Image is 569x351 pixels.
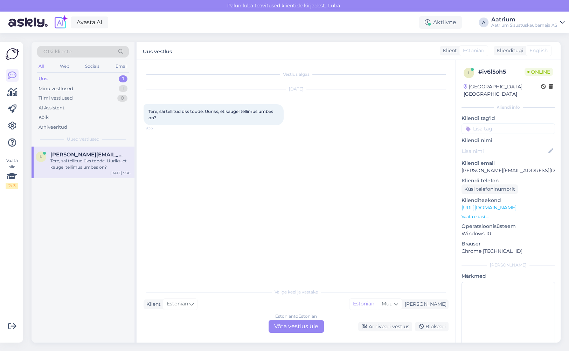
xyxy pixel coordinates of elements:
div: Tere, sai tellitud üks toode. Uuriks, et kaugel tellimus umbes on? [50,158,130,170]
p: Operatsioonisüsteem [462,223,555,230]
p: Vaata edasi ... [462,214,555,220]
div: 0 [117,95,127,102]
p: Brauser [462,240,555,248]
p: [PERSON_NAME][EMAIL_ADDRESS][DOMAIN_NAME] [462,167,555,174]
div: Klienditugi [494,47,523,54]
div: A [479,18,488,27]
p: Kliendi telefon [462,177,555,184]
p: Klienditeekond [462,197,555,204]
div: Klient [440,47,457,54]
div: Web [58,62,71,71]
p: Kliendi email [462,160,555,167]
div: 1 [119,85,127,92]
div: Arhiveeri vestlus [358,322,412,331]
span: Luba [326,2,342,9]
div: [DATE] 9:36 [110,170,130,176]
a: [URL][DOMAIN_NAME] [462,204,516,211]
div: [GEOGRAPHIC_DATA], [GEOGRAPHIC_DATA] [464,83,541,98]
div: Estonian to Estonian [275,313,317,319]
div: # iv6l5oh5 [478,68,525,76]
div: Socials [84,62,101,71]
div: [PERSON_NAME] [462,262,555,268]
span: Estonian [463,47,484,54]
div: AI Assistent [39,104,64,112]
span: Uued vestlused [67,136,99,142]
p: Kliendi tag'id [462,115,555,122]
span: i [468,70,470,75]
span: Estonian [167,300,188,308]
div: Minu vestlused [39,85,73,92]
div: Aatrium [491,17,557,22]
div: Email [114,62,129,71]
p: Märkmed [462,272,555,280]
div: Küsi telefoninumbrit [462,184,518,194]
div: All [37,62,45,71]
div: Aatrium Sisustuskaubamaja AS [491,22,557,28]
div: 1 [119,75,127,82]
div: Blokeeri [415,322,449,331]
div: [DATE] [144,86,449,92]
div: Vestlus algas [144,71,449,77]
a: Avasta AI [71,16,108,28]
div: Uus [39,75,48,82]
a: AatriumAatrium Sisustuskaubamaja AS [491,17,565,28]
div: Võta vestlus üle [269,320,324,333]
div: Tiimi vestlused [39,95,73,102]
div: Estonian [349,299,378,309]
img: Askly Logo [6,47,19,61]
div: Klient [144,301,161,308]
p: Chrome [TECHNICAL_ID] [462,248,555,255]
span: 9:36 [146,126,172,131]
span: English [529,47,548,54]
span: Tere, sai tellitud üks toode. Uuriks, et kaugel tellimus umbes on? [148,109,274,120]
span: Online [525,68,553,76]
label: Uus vestlus [143,46,172,55]
div: Aktiivne [419,16,462,29]
input: Lisa nimi [462,147,547,155]
div: Arhiveeritud [39,124,67,131]
div: 2 / 3 [6,183,18,189]
div: Vaata siia [6,157,18,189]
img: explore-ai [53,15,68,30]
span: Otsi kliente [43,48,71,55]
div: Kliendi info [462,104,555,110]
span: k [40,154,43,159]
div: [PERSON_NAME] [402,301,446,308]
p: Windows 10 [462,230,555,237]
div: Valige keel ja vastake [144,289,449,295]
input: Lisa tag [462,123,555,134]
span: Muu [382,301,393,307]
p: Kliendi nimi [462,137,555,144]
span: kert.aader@gmail.com [50,151,123,158]
div: Kõik [39,114,49,121]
